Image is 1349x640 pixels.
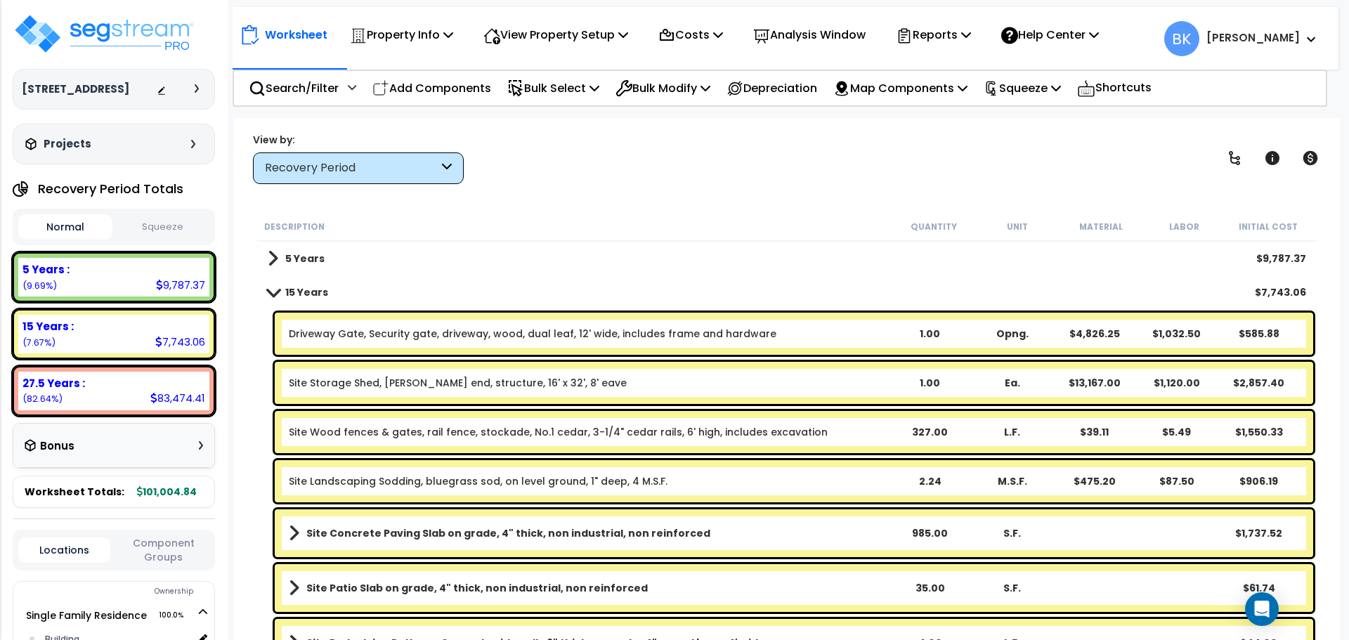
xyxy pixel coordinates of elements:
[972,376,1053,390] div: Ea.
[1077,78,1152,98] p: Shortcuts
[289,474,667,488] a: Individual Item
[159,607,196,624] span: 100.0%
[40,440,74,452] h3: Bonus
[22,280,57,292] small: (9.69%)
[13,13,195,55] img: logo_pro_r.png
[22,376,85,391] b: 27.5 Years :
[289,425,828,439] a: Individual Item
[1054,425,1135,439] div: $39.11
[615,79,710,98] p: Bulk Modify
[41,583,214,600] div: Ownership
[25,485,124,499] span: Worksheet Totals:
[150,391,205,405] div: 83,474.41
[372,79,491,98] p: Add Components
[18,214,112,240] button: Normal
[984,79,1061,98] p: Squeeze
[285,285,328,299] b: 15 Years
[719,72,825,105] div: Depreciation
[1001,25,1099,44] p: Help Center
[265,25,327,44] p: Worksheet
[285,252,325,266] b: 5 Years
[1164,21,1199,56] span: BK
[1136,474,1217,488] div: $87.50
[1218,327,1299,341] div: $585.88
[22,82,129,96] h3: [STREET_ADDRESS]
[658,25,723,44] p: Costs
[972,474,1053,488] div: M.S.F.
[1218,526,1299,540] div: $1,737.52
[1079,221,1123,233] small: Material
[253,133,464,147] div: View by:
[1206,30,1300,45] b: [PERSON_NAME]
[1239,221,1298,233] small: Initial Cost
[972,425,1053,439] div: L.F.
[306,581,648,595] b: Site Patio Slab on grade, 4" thick, non industrial, non reinforced
[22,319,74,334] b: 15 Years :
[753,25,866,44] p: Analysis Window
[889,581,970,595] div: 35.00
[896,25,971,44] p: Reports
[289,578,888,598] a: Assembly Title
[289,327,776,341] a: Individual Item
[1218,581,1299,595] div: $61.74
[22,337,56,348] small: (7.67%)
[483,25,628,44] p: View Property Setup
[350,25,453,44] p: Property Info
[155,334,205,349] div: 7,743.06
[972,526,1053,540] div: S.F.
[911,221,957,233] small: Quantity
[365,72,499,105] div: Add Components
[44,137,91,151] h3: Projects
[1136,376,1217,390] div: $1,120.00
[507,79,599,98] p: Bulk Select
[289,376,627,390] a: Individual Item
[156,277,205,292] div: 9,787.37
[289,523,888,543] a: Assembly Title
[1007,221,1028,233] small: Unit
[117,535,209,565] button: Component Groups
[1169,221,1199,233] small: Labor
[1069,71,1159,105] div: Shortcuts
[972,581,1053,595] div: S.F.
[1054,376,1135,390] div: $13,167.00
[1054,327,1135,341] div: $4,826.25
[889,327,970,341] div: 1.00
[1218,425,1299,439] div: $1,550.33
[1054,474,1135,488] div: $475.20
[889,526,970,540] div: 985.00
[306,526,710,540] b: Site Concrete Paving Slab on grade, 4" thick, non industrial, non reinforced
[265,160,438,176] div: Recovery Period
[1136,327,1217,341] div: $1,032.50
[1245,592,1279,626] div: Open Intercom Messenger
[1256,252,1306,266] div: $9,787.37
[972,327,1053,341] div: Opng.
[1136,425,1217,439] div: $5.49
[137,485,197,499] span: 101,004.84
[726,79,817,98] p: Depreciation
[889,425,970,439] div: 327.00
[249,79,339,98] p: Search/Filter
[22,393,63,405] small: (82.64%)
[1218,474,1299,488] div: $906.19
[833,79,967,98] p: Map Components
[26,608,147,622] a: Single Family Residence 100.0%
[1255,285,1306,299] div: $7,743.06
[18,537,110,563] button: Locations
[22,262,70,277] b: 5 Years :
[264,221,325,233] small: Description
[38,182,183,196] h4: Recovery Period Totals
[889,376,970,390] div: 1.00
[116,215,210,240] button: Squeeze
[1218,376,1299,390] div: $2,857.40
[889,474,970,488] div: 2.24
